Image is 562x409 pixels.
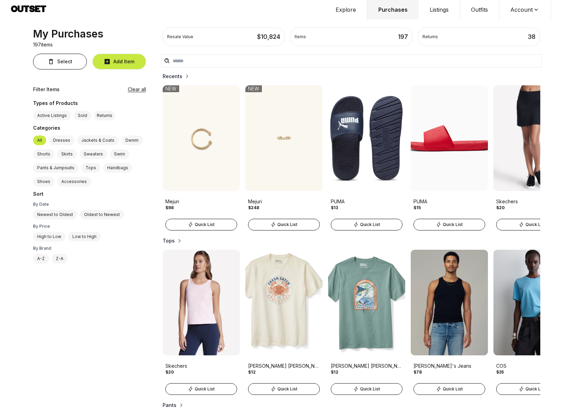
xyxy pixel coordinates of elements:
label: Sweaters [80,149,107,159]
label: Sold [74,111,91,120]
div: My Purchases [33,28,103,40]
label: Low to High [68,232,101,241]
img: Product Image [328,250,405,355]
span: Quick List [525,222,545,227]
span: Quick List [277,386,297,392]
a: Product ImageMejuri$98NEWQuick List [163,85,240,230]
label: Swim [110,149,129,159]
a: Quick List [328,382,405,395]
div: $20 [496,205,505,211]
a: Quick List [245,382,323,395]
div: Items [295,34,306,40]
div: 38 [528,32,535,42]
div: PUMA [413,198,485,205]
div: Filter Items [33,86,60,93]
a: Quick List [411,382,488,395]
div: Resale Value [167,34,193,40]
div: Mejuri [248,198,320,205]
img: Product Image [245,85,323,191]
span: Quick List [195,386,215,392]
label: Active Listings [33,111,71,120]
label: Handbags [103,163,132,173]
div: $15 [413,205,421,211]
label: Denim [121,136,143,145]
div: $35 [496,369,504,375]
div: $98 [165,205,174,211]
div: By Price [33,224,146,229]
label: Newest to Oldest [33,210,77,219]
h2: Recents [163,73,182,80]
span: Quick List [360,222,380,227]
div: PUMA [331,198,402,205]
label: Jackets & Coats [77,136,119,145]
button: Clear all [128,86,146,93]
div: $12 [331,369,338,375]
span: Quick List [443,222,463,227]
a: Product Image[PERSON_NAME] [PERSON_NAME]$12Quick List [328,250,405,395]
a: Quick List [328,217,405,230]
div: $12 [248,369,256,375]
div: Mejuri [165,198,237,205]
div: NEW [163,85,179,92]
span: Quick List [195,222,215,227]
h2: Tops [163,237,175,244]
span: Quick List [360,386,380,392]
p: 197 items [33,41,53,48]
button: Pants [163,402,185,409]
a: Product ImageSkechers$20Quick List [163,250,240,395]
div: $13 [331,205,338,211]
label: Accessories [57,177,91,186]
div: $248 [248,205,259,211]
div: [PERSON_NAME]'s Jeans [413,363,485,369]
a: Quick List [163,382,240,395]
div: $ 10,824 [257,32,280,42]
label: Tops [81,163,100,173]
a: Product Image[PERSON_NAME]'s Jeans$78Quick List [411,250,488,395]
div: Returns [422,34,438,40]
label: Oldest to Newest [80,210,124,219]
span: Quick List [525,386,545,392]
div: Skechers [165,363,237,369]
div: 197 [398,32,408,42]
label: Z-A [52,254,68,263]
a: Product Image[PERSON_NAME] [PERSON_NAME]$12Quick List [245,250,323,395]
button: Add Item [92,54,146,69]
a: Product ImagePUMA$13Quick List [328,85,405,230]
label: A-Z [33,254,49,263]
div: $20 [165,369,174,375]
label: Shoes [33,177,54,186]
h2: Pants [163,402,176,409]
button: Returns [94,111,115,120]
a: Quick List [411,217,488,230]
span: Quick List [277,222,297,227]
label: Shorts [33,149,54,159]
button: Recents [163,73,191,80]
img: Product Image [328,85,405,191]
img: Product Image [163,85,240,191]
div: [PERSON_NAME] [PERSON_NAME] [248,363,320,369]
button: Tops [163,237,183,244]
div: $78 [413,369,422,375]
div: Sort [33,191,146,199]
a: Quick List [245,217,323,230]
button: Select [33,54,87,69]
span: Quick List [443,386,463,392]
label: All [33,136,46,145]
div: NEW [245,85,262,92]
div: By Brand [33,246,146,251]
img: Product Image [411,85,488,191]
div: By Date [33,202,146,207]
a: Product ImageMejuri$248NEWQuick List [245,85,323,230]
img: Product Image [163,250,240,355]
label: Pants & Jumpsuits [33,163,79,173]
a: Quick List [163,217,240,230]
img: Product Image [411,250,488,355]
label: Skirts [57,149,77,159]
img: Product Image [245,250,323,355]
label: High to Low [33,232,65,241]
a: Product ImagePUMA$15Quick List [411,85,488,230]
label: Dresses [49,136,74,145]
div: [PERSON_NAME] [PERSON_NAME] [331,363,402,369]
